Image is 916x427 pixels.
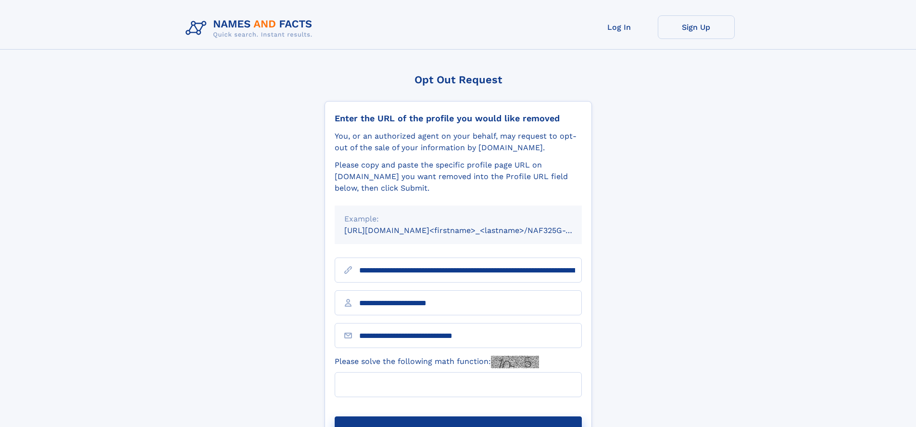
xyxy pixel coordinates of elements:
div: Enter the URL of the profile you would like removed [335,113,582,124]
img: Logo Names and Facts [182,15,320,41]
label: Please solve the following math function: [335,356,539,368]
small: [URL][DOMAIN_NAME]<firstname>_<lastname>/NAF325G-xxxxxxxx [344,226,600,235]
div: Please copy and paste the specific profile page URL on [DOMAIN_NAME] you want removed into the Pr... [335,159,582,194]
div: Opt Out Request [325,74,592,86]
div: You, or an authorized agent on your behalf, may request to opt-out of the sale of your informatio... [335,130,582,154]
a: Log In [581,15,658,39]
a: Sign Up [658,15,735,39]
div: Example: [344,213,572,225]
